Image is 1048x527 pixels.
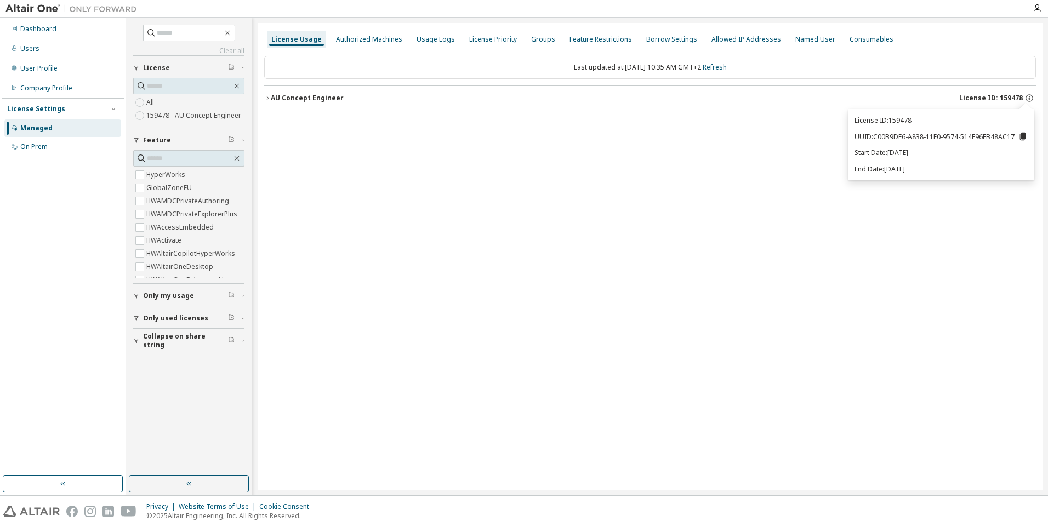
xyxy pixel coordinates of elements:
label: HyperWorks [146,168,187,181]
div: Users [20,44,39,53]
div: Website Terms of Use [179,502,259,511]
img: Altair One [5,3,143,14]
p: Start Date: [DATE] [855,148,1028,157]
label: HWAltairOneEnterpriseUser [146,273,236,287]
p: UUID: C00B9DE6-A838-11F0-9574-514E96EB48AC17 [855,131,1028,141]
div: License Usage [271,35,322,44]
span: Clear filter [228,136,235,145]
img: youtube.svg [121,506,136,517]
img: facebook.svg [66,506,78,517]
div: Borrow Settings [646,35,697,44]
div: Named User [795,35,835,44]
div: Privacy [146,502,179,511]
span: Clear filter [228,64,235,72]
span: Feature [143,136,171,145]
label: HWActivate [146,234,184,247]
div: Dashboard [20,25,56,33]
p: License ID: 159478 [855,116,1028,125]
div: License Priority [469,35,517,44]
div: AU Concept Engineer [271,94,344,102]
div: License Settings [7,105,65,113]
button: Only used licenses [133,306,244,330]
img: instagram.svg [84,506,96,517]
span: Clear filter [228,291,235,300]
button: License [133,56,244,80]
span: License [143,64,170,72]
label: HWAMDCPrivateExplorerPlus [146,208,240,221]
p: © 2025 Altair Engineering, Inc. All Rights Reserved. [146,511,316,520]
span: Only used licenses [143,314,208,323]
span: Only my usage [143,291,194,300]
label: HWAccessEmbedded [146,221,216,234]
label: GlobalZoneEU [146,181,194,194]
span: License ID: 159478 [959,94,1023,102]
label: HWAltairOneDesktop [146,260,215,273]
img: altair_logo.svg [3,506,60,517]
div: Groups [531,35,555,44]
div: Allowed IP Addresses [711,35,781,44]
label: HWAMDCPrivateAuthoring [146,194,231,208]
div: Usage Logs [417,35,455,44]
div: Last updated at: [DATE] 10:35 AM GMT+2 [264,56,1036,79]
label: All [146,96,156,109]
button: Only my usage [133,284,244,308]
a: Clear all [133,47,244,55]
span: Collapse on share string [143,332,228,350]
img: linkedin.svg [102,506,114,517]
a: Refresh [703,62,727,72]
div: Consumables [850,35,893,44]
div: User Profile [20,64,58,73]
span: Clear filter [228,336,235,345]
div: Authorized Machines [336,35,402,44]
div: Feature Restrictions [569,35,632,44]
div: Managed [20,124,53,133]
div: Company Profile [20,84,72,93]
span: Clear filter [228,314,235,323]
label: HWAltairCopilotHyperWorks [146,247,237,260]
button: Feature [133,128,244,152]
button: AU Concept EngineerLicense ID: 159478 [264,86,1036,110]
p: End Date: [DATE] [855,164,1028,174]
div: On Prem [20,142,48,151]
div: Cookie Consent [259,502,316,511]
label: 159478 - AU Concept Engineer [146,109,243,122]
button: Collapse on share string [133,329,244,353]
